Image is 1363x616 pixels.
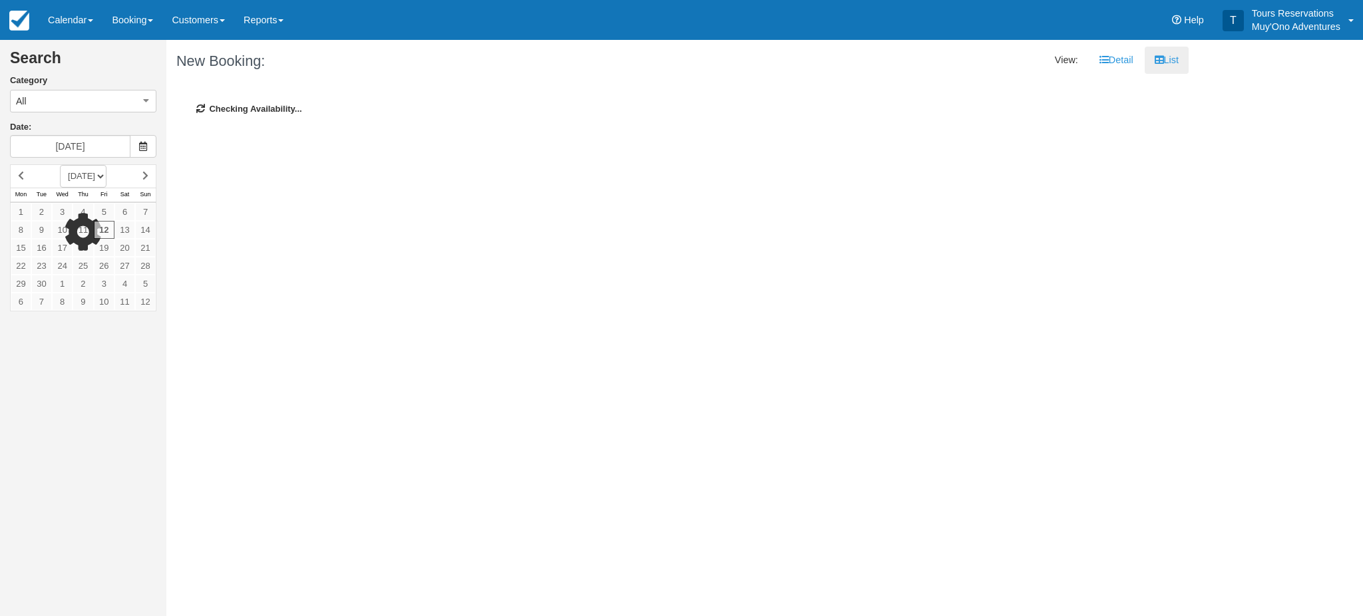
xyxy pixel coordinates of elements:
[1223,10,1244,31] div: T
[10,50,156,75] h2: Search
[16,94,27,108] span: All
[1172,15,1181,25] i: Help
[10,90,156,112] button: All
[1252,7,1340,20] p: Tours Reservations
[1089,47,1143,74] a: Detail
[94,221,114,239] a: 12
[1145,47,1189,74] a: List
[1184,15,1204,25] span: Help
[10,75,156,87] label: Category
[176,53,668,69] h1: New Booking:
[176,83,1179,136] div: Checking Availability...
[1045,47,1088,74] li: View:
[1252,20,1340,33] p: Muy'Ono Adventures
[10,121,156,134] label: Date:
[9,11,29,31] img: checkfront-main-nav-mini-logo.png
